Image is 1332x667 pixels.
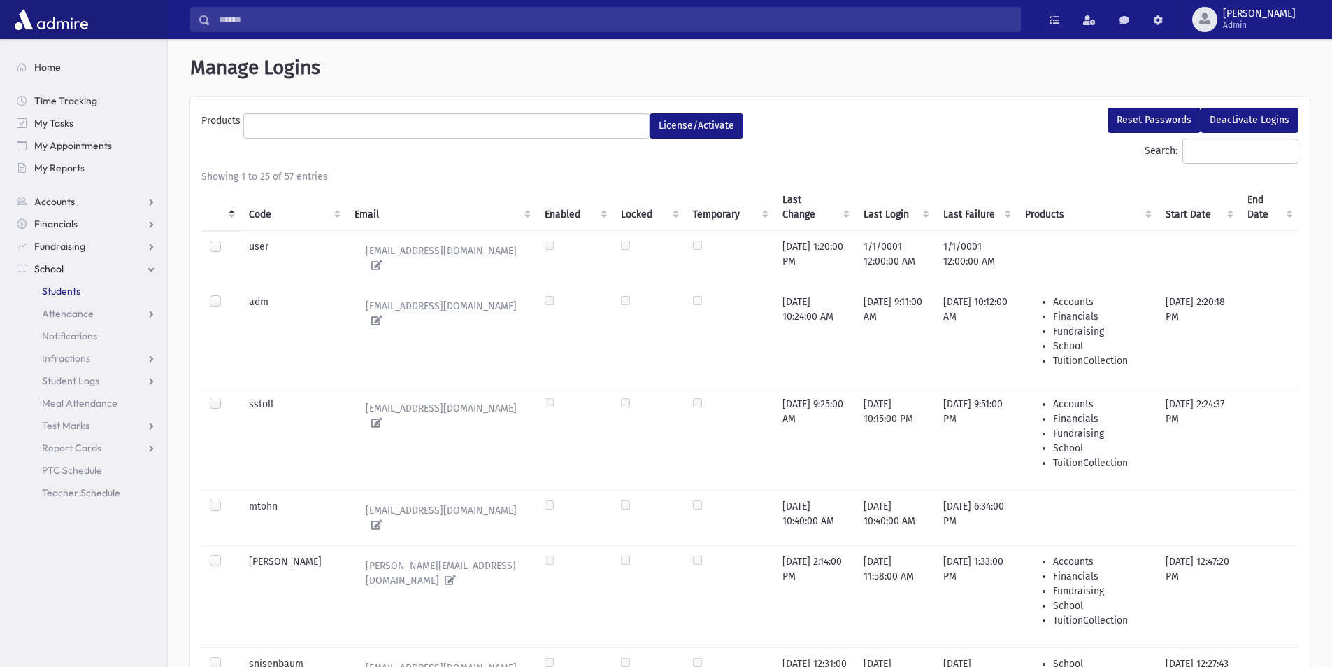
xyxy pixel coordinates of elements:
li: Financials [1053,412,1149,426]
td: [DATE] 2:20:18 PM [1157,286,1240,388]
td: 1/1/0001 12:00:00 AM [855,230,935,286]
th: Last Change : activate to sort column ascending [774,184,855,231]
span: Accounts [34,195,75,208]
a: Report Cards [6,437,167,459]
a: PTC Schedule [6,459,167,482]
input: Search [210,7,1020,32]
th: Products : activate to sort column ascending [1017,184,1157,231]
td: [DATE] 10:24:00 AM [774,286,855,388]
li: TuitionCollection [1053,353,1149,368]
th: Temporary : activate to sort column ascending [685,184,774,231]
span: Student Logs [42,374,99,387]
a: [EMAIL_ADDRESS][DOMAIN_NAME] [355,295,528,332]
td: [DATE] 1:33:00 PM [935,545,1017,647]
span: Meal Attendance [42,397,117,409]
a: Time Tracking [6,90,167,112]
span: My Tasks [34,117,73,129]
td: [DATE] 10:12:00 AM [935,286,1017,388]
a: Fundraising [6,235,167,258]
span: Notifications [42,330,97,342]
th: Email : activate to sort column ascending [346,184,536,231]
button: License/Activate [650,113,743,139]
td: 1/1/0001 12:00:00 AM [935,230,1017,286]
a: My Reports [6,157,167,179]
a: School [6,258,167,280]
li: Fundraising [1053,324,1149,339]
td: user [241,230,345,286]
li: School [1053,598,1149,613]
th: Start Date : activate to sort column ascending [1157,184,1240,231]
span: Time Tracking [34,94,97,107]
li: Accounts [1053,397,1149,412]
a: Attendance [6,302,167,325]
span: My Appointments [34,139,112,152]
input: Search: [1182,139,1298,164]
td: adm [241,286,345,388]
td: [DATE] 2:24:37 PM [1157,388,1240,490]
td: [DATE] 6:34:00 PM [935,490,1017,545]
th: Enabled : activate to sort column ascending [536,184,613,231]
th: End Date : activate to sort column ascending [1239,184,1298,231]
span: Admin [1223,20,1296,31]
td: [DATE] 10:40:00 AM [855,490,935,545]
a: Students [6,280,167,302]
a: [EMAIL_ADDRESS][DOMAIN_NAME] [355,397,528,435]
span: Financials [34,218,78,230]
a: Teacher Schedule [6,482,167,504]
li: TuitionCollection [1053,456,1149,470]
button: Reset Passwords [1108,108,1201,133]
li: Accounts [1053,554,1149,569]
td: [DATE] 10:15:00 PM [855,388,935,490]
li: Financials [1053,569,1149,584]
a: [PERSON_NAME][EMAIL_ADDRESS][DOMAIN_NAME] [355,554,528,592]
span: Test Marks [42,419,89,432]
span: Teacher Schedule [42,486,120,499]
li: Financials [1053,309,1149,324]
td: [DATE] 9:25:00 AM [774,388,855,490]
span: PTC Schedule [42,464,102,477]
a: Home [6,56,167,78]
th: Code : activate to sort column ascending [241,184,345,231]
span: Attendance [42,307,94,320]
td: [DATE] 9:51:00 PM [935,388,1017,490]
label: Products [201,113,243,133]
li: Fundraising [1053,584,1149,598]
td: [DATE] 12:47:20 PM [1157,545,1240,647]
a: Test Marks [6,414,167,437]
span: Fundraising [34,240,85,253]
th: : activate to sort column descending [201,184,241,231]
div: Showing 1 to 25 of 57 entries [201,169,1298,184]
a: Accounts [6,190,167,213]
td: mtohn [241,490,345,545]
th: Last Failure : activate to sort column ascending [935,184,1017,231]
a: My Tasks [6,112,167,134]
li: Accounts [1053,295,1149,309]
span: Report Cards [42,442,101,454]
a: Notifications [6,325,167,347]
span: My Reports [34,162,85,174]
td: [DATE] 9:11:00 AM [855,286,935,388]
li: School [1053,441,1149,456]
a: Student Logs [6,370,167,392]
td: [DATE] 2:14:00 PM [774,545,855,647]
span: School [34,262,64,275]
li: Fundraising [1053,426,1149,441]
label: Search: [1145,139,1298,164]
td: [PERSON_NAME] [241,545,345,647]
a: Infractions [6,347,167,370]
button: Deactivate Logins [1201,108,1298,133]
a: [EMAIL_ADDRESS][DOMAIN_NAME] [355,239,528,277]
td: [DATE] 11:58:00 AM [855,545,935,647]
span: [PERSON_NAME] [1223,8,1296,20]
a: [EMAIL_ADDRESS][DOMAIN_NAME] [355,499,528,537]
span: Infractions [42,352,90,365]
li: TuitionCollection [1053,613,1149,628]
td: sstoll [241,388,345,490]
th: Locked : activate to sort column ascending [613,184,684,231]
th: Last Login : activate to sort column ascending [855,184,935,231]
td: [DATE] 1:20:00 PM [774,230,855,286]
li: School [1053,339,1149,353]
span: Home [34,61,61,73]
td: [DATE] 10:40:00 AM [774,490,855,545]
h1: Manage Logins [190,56,1310,80]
